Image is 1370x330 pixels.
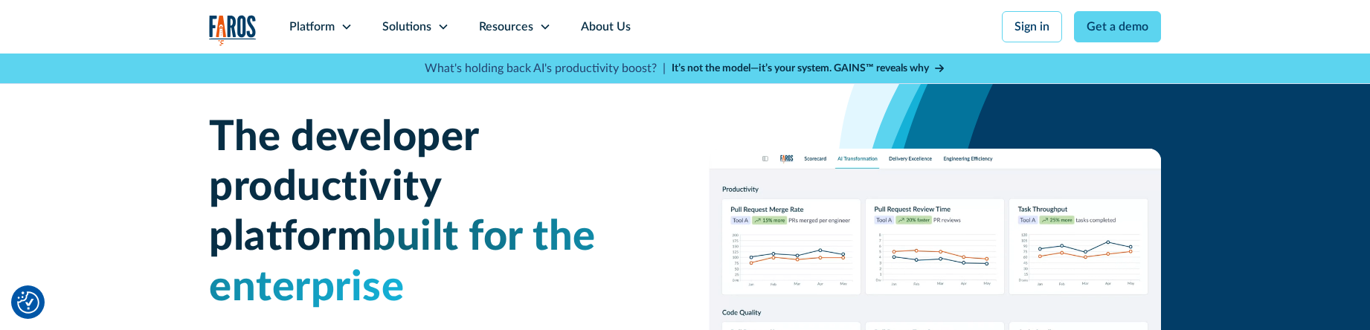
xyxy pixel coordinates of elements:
[289,18,335,36] div: Platform
[672,63,929,74] strong: It’s not the model—it’s your system. GAINS™ reveals why
[209,15,257,45] img: Logo of the analytics and reporting company Faros.
[17,291,39,314] button: Cookie Settings
[209,216,596,308] span: built for the enterprise
[425,59,666,77] p: What's holding back AI's productivity boost? |
[209,113,661,313] h1: The developer productivity platform
[1002,11,1062,42] a: Sign in
[479,18,533,36] div: Resources
[209,15,257,45] a: home
[17,291,39,314] img: Revisit consent button
[1074,11,1161,42] a: Get a demo
[382,18,431,36] div: Solutions
[672,61,945,77] a: It’s not the model—it’s your system. GAINS™ reveals why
